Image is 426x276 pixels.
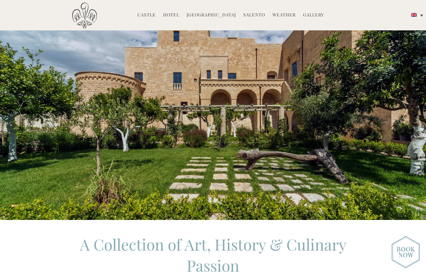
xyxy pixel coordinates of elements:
[411,13,417,17] img: English
[137,12,156,19] a: Castle
[303,12,324,19] a: Gallery
[392,236,420,268] img: new-booknow.png
[272,12,296,19] a: Weather
[187,12,236,19] a: [GEOGRAPHIC_DATA]
[163,12,179,19] a: Hotel
[243,12,265,19] a: Salento
[80,234,346,276] span: A Collection of Art, History & Culinary Passion
[72,2,97,29] img: Castello di Ugento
